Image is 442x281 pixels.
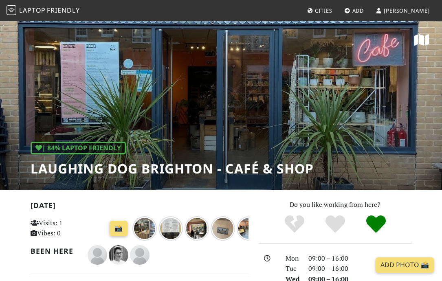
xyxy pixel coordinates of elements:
h1: Laughing Dog Brighton - Café & Shop [31,161,314,176]
span: Ellie Knight [88,250,109,259]
img: blank-535327c66bd565773addf3077783bbfce4b00ec00e9fd257753287c682c7fa38.png [88,245,107,265]
img: over 1 year ago [185,216,209,241]
span: Friendly [47,6,79,15]
a: over 1 year ago [132,223,158,232]
p: Do you like working from here? [259,200,412,210]
p: Visits: 1 Vibes: 0 [31,218,97,239]
h2: Been here [31,247,78,255]
div: Definitely! [356,214,396,235]
span: Sian Cooper [130,250,150,259]
a: [PERSON_NAME] [372,3,433,18]
span: [PERSON_NAME] [384,7,430,14]
a: Cities [304,3,336,18]
a: over 1 year ago [211,223,237,232]
img: over 1 year ago [132,216,157,241]
a: Add [341,3,367,18]
a: over 1 year ago [185,223,211,232]
div: Yes [315,214,356,235]
img: over 1 year ago [158,216,183,241]
a: over 1 year ago [158,223,185,232]
a: LaptopFriendly LaptopFriendly [7,4,80,18]
img: blank-535327c66bd565773addf3077783bbfce4b00ec00e9fd257753287c682c7fa38.png [130,245,150,265]
h2: [DATE] [31,201,249,213]
div: Mon [281,253,303,264]
a: 📸 [110,221,128,236]
img: over 1 year ago [211,216,235,241]
a: Add Photo 📸 [376,257,434,273]
span: Cities [315,7,332,14]
span: Rhona Hayes [109,250,130,259]
div: 09:00 – 16:00 [303,253,417,264]
a: over 1 year ago [237,223,261,232]
span: Add [352,7,364,14]
div: Tue [281,263,303,274]
span: Laptop [19,6,46,15]
div: 09:00 – 16:00 [303,263,417,274]
div: No [274,214,315,235]
div: | 84% Laptop Friendly [31,142,126,155]
img: over 1 year ago [237,216,261,241]
img: LaptopFriendly [7,5,16,15]
img: 6149-rhona.jpg [109,245,128,265]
